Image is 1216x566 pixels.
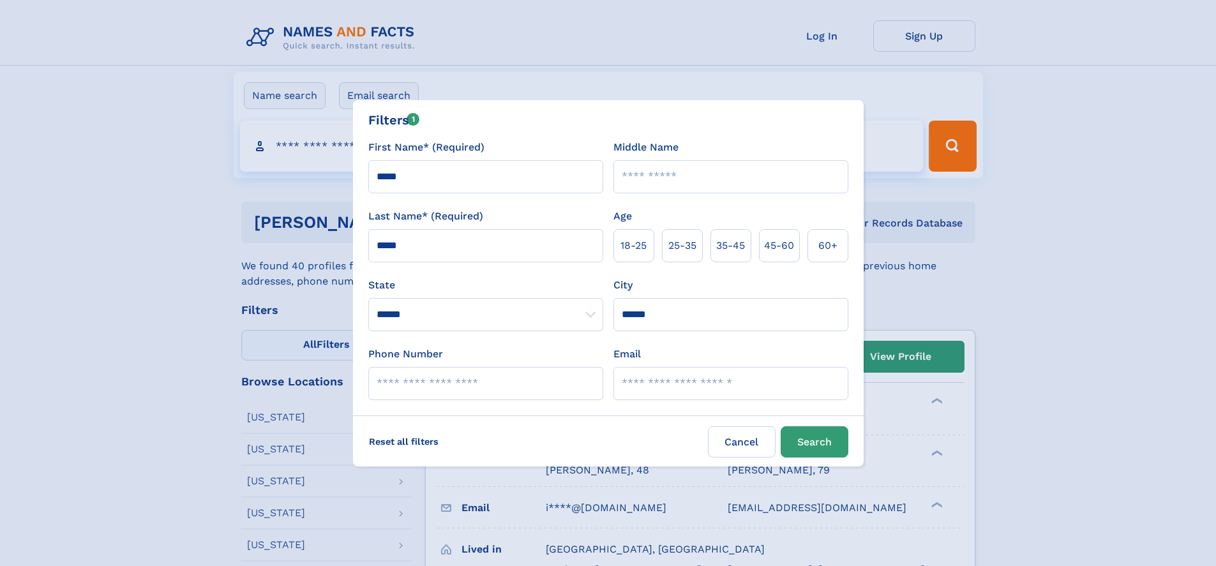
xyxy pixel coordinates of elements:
label: Age [613,209,632,224]
label: Middle Name [613,140,679,155]
span: 45‑60 [764,238,794,253]
span: 18‑25 [620,238,647,253]
span: 35‑45 [716,238,745,253]
button: Search [781,426,848,458]
label: First Name* (Required) [368,140,484,155]
span: 60+ [818,238,837,253]
label: Cancel [708,426,776,458]
span: 25‑35 [668,238,696,253]
label: Last Name* (Required) [368,209,483,224]
label: Email [613,346,641,362]
label: Reset all filters [361,426,447,457]
label: Phone Number [368,346,443,362]
label: City [613,278,633,293]
label: State [368,278,603,293]
div: Filters [368,110,420,130]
